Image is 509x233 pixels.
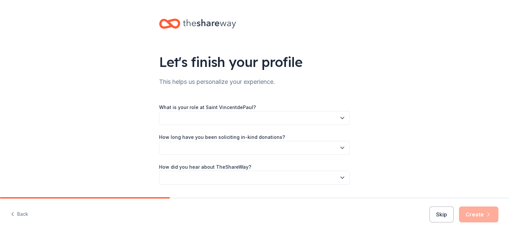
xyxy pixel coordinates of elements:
[159,104,256,111] label: What is your role at Saint VincentdePaul?
[159,164,251,170] label: How did you hear about TheShareWay?
[429,206,454,222] button: Skip
[159,134,285,141] label: How long have you been soliciting in-kind donations?
[159,77,350,87] div: This helps us personalize your experience.
[159,53,350,71] div: Let's finish your profile
[11,207,28,221] button: Back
